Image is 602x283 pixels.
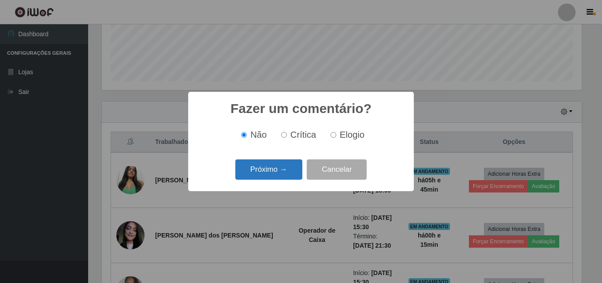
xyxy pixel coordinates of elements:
span: Não [250,130,267,140]
input: Crítica [281,132,287,138]
span: Elogio [340,130,364,140]
span: Crítica [290,130,316,140]
button: Cancelar [307,159,367,180]
h2: Fazer um comentário? [230,101,372,117]
input: Elogio [331,132,336,138]
button: Próximo → [235,159,302,180]
input: Não [241,132,247,138]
